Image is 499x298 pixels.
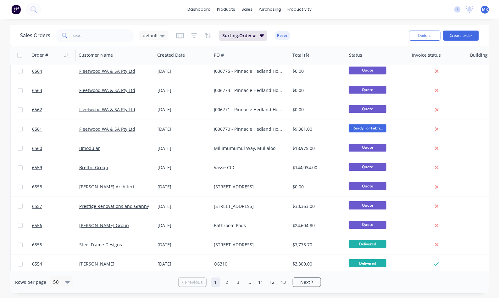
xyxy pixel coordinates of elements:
span: Quote [349,182,386,190]
span: 6562 [32,106,42,113]
div: $144,034.00 [292,164,341,171]
img: Factory [11,5,21,14]
span: 6564 [32,68,42,74]
div: [DATE] [158,261,209,267]
ul: Pagination [176,278,324,287]
a: Steel Frame Designs [79,242,122,248]
span: 6557 [32,203,42,209]
a: Fleetwood WA & SA Pty Ltd [79,106,135,112]
div: Created Date [157,52,185,58]
div: J006775 - Pinnacle Hedland House9 [214,68,284,74]
a: Prestige Renovations and Granny Flats PTY LTD [79,203,178,209]
a: dashboard [184,5,214,14]
a: 6561 [32,120,79,139]
span: Quote [349,105,386,113]
a: Fleetwood WA & SA Pty Ltd [79,87,135,93]
div: [DATE] [158,203,209,209]
div: [DATE] [158,184,209,190]
div: $33,363.00 [292,203,341,209]
span: Next [300,279,310,285]
div: [STREET_ADDRESS] [214,203,284,209]
div: $24,604.80 [292,222,341,229]
span: Quote [349,86,386,94]
div: sales [238,5,256,14]
span: MR [482,7,488,12]
span: Ready For Fabri... [349,124,386,132]
span: 6556 [32,222,42,229]
h1: Sales Orders [20,32,50,38]
button: Options [409,31,441,41]
a: Fleetwood WA & SA Pty Ltd [79,68,135,74]
div: $0.00 [292,87,341,94]
div: Bathroom Pods [214,222,284,229]
a: 6556 [32,216,79,235]
div: $7,773.70 [292,242,341,248]
a: Next page [293,279,321,285]
span: Quote [349,66,386,74]
div: Invoice status [412,52,441,58]
span: Quote [349,144,386,152]
input: Search... [73,29,134,42]
div: $0.00 [292,106,341,113]
span: Quote [349,201,386,209]
a: Bmodular [79,145,100,151]
a: 6557 [32,197,79,216]
a: Fleetwood WA & SA Pty Ltd [79,126,135,132]
span: Quote [349,163,386,171]
div: J006773 - Pinnacle Hedland House7 [214,87,284,94]
div: Q6310 [214,261,284,267]
a: 6564 [32,62,79,81]
a: Page 12 [268,278,277,287]
span: 6558 [32,184,42,190]
div: purchasing [256,5,284,14]
div: [STREET_ADDRESS] [214,242,284,248]
a: Breffni Group [79,164,108,170]
span: Delivered [349,259,386,267]
a: 6554 [32,255,79,273]
span: 6560 [32,145,42,152]
div: [STREET_ADDRESS] [214,184,284,190]
span: Quote [349,221,386,229]
div: Status [349,52,362,58]
div: J006771 - Pinnacle Hedland House5 [214,106,284,113]
span: 6554 [32,261,42,267]
span: Previous [185,279,203,285]
a: Page 3 [234,278,243,287]
span: 6559 [32,164,42,171]
a: [PERSON_NAME] Architect [79,184,135,190]
a: Jump forward [245,278,254,287]
div: $18,975.00 [292,145,341,152]
a: Page 11 [256,278,266,287]
a: 6555 [32,235,79,254]
div: [DATE] [158,87,209,94]
div: [DATE] [158,106,209,113]
span: Rows per page [15,279,46,285]
a: 6558 [32,177,79,196]
div: productivity [284,5,315,14]
div: J006770 - Pinnacle Hedland House4 [214,126,284,132]
div: Order # [31,52,48,58]
div: $3,300.00 [292,261,341,267]
div: $9,361.00 [292,126,341,132]
div: $0.00 [292,68,341,74]
div: PO # [214,52,224,58]
div: Total ($) [292,52,309,58]
button: Create order [443,31,479,41]
div: [DATE] [158,68,209,74]
div: [DATE] [158,145,209,152]
a: Page 13 [279,278,288,287]
div: [DATE] [158,126,209,132]
span: Sorting: Order # [222,32,256,39]
div: [DATE] [158,242,209,248]
a: [PERSON_NAME] Group [79,222,129,228]
a: 6559 [32,158,79,177]
button: Reset [275,31,290,40]
a: [PERSON_NAME] [79,261,114,267]
span: 6555 [32,242,42,248]
div: Customer Name [79,52,113,58]
div: $0.00 [292,184,341,190]
div: Millimumumul Way, Mullaloo [214,145,284,152]
a: Page 1 is your current page [211,278,220,287]
a: 6560 [32,139,79,158]
div: [DATE] [158,164,209,171]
